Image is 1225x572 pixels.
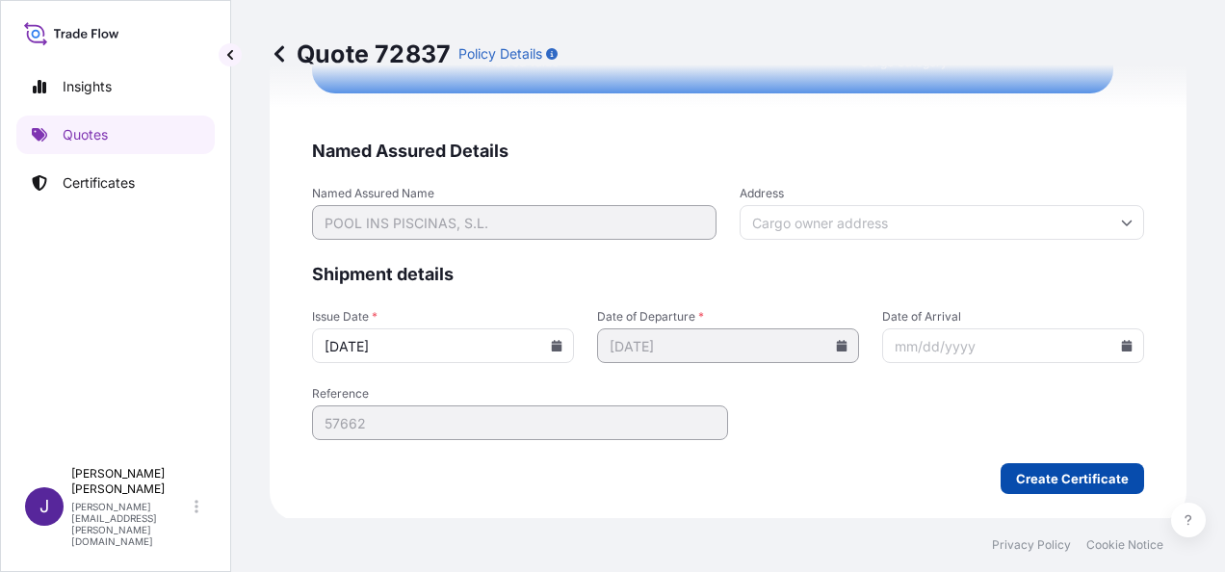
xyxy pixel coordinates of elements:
input: Your internal reference [312,405,728,440]
a: Certificates [16,164,215,202]
span: Reference [312,386,728,402]
a: Privacy Policy [992,537,1071,553]
span: Shipment details [312,263,1144,286]
p: Policy Details [458,44,542,64]
span: Date of Arrival [882,309,1144,325]
p: [PERSON_NAME][EMAIL_ADDRESS][PERSON_NAME][DOMAIN_NAME] [71,501,191,547]
input: mm/dd/yyyy [312,328,574,363]
p: Insights [63,77,112,96]
p: Quotes [63,125,108,144]
button: Create Certificate [1001,463,1144,494]
a: Cookie Notice [1086,537,1163,553]
input: Cargo owner address [740,205,1144,240]
span: Address [740,186,1144,201]
span: Named Assured Name [312,186,717,201]
span: Issue Date [312,309,574,325]
span: Date of Departure [597,309,859,325]
span: J [39,497,49,516]
a: Quotes [16,116,215,154]
input: mm/dd/yyyy [882,328,1144,363]
a: Insights [16,67,215,106]
span: Named Assured Details [312,140,1144,163]
p: Certificates [63,173,135,193]
p: [PERSON_NAME] [PERSON_NAME] [71,466,191,497]
input: mm/dd/yyyy [597,328,859,363]
p: Quote 72837 [270,39,451,69]
p: Create Certificate [1016,469,1129,488]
